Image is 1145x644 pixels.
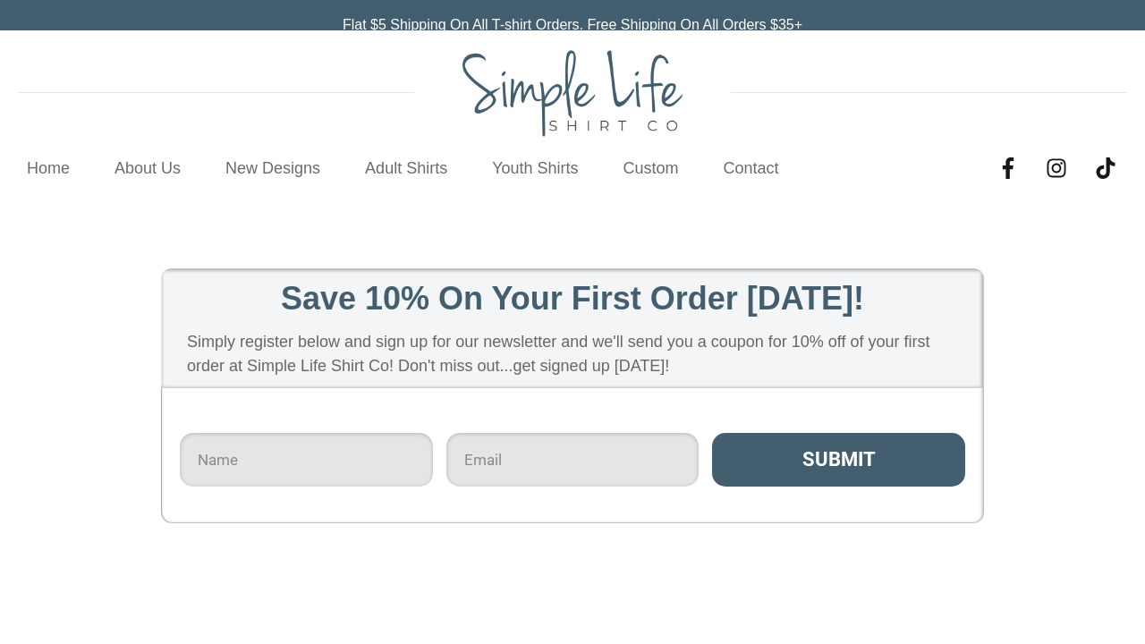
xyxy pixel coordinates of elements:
a: Custom [623,152,679,184]
button: SUBMIT [712,433,965,487]
h1: Save 10% On Your First Order [DATE]! [186,278,959,320]
a: Home [27,152,70,184]
span: SUBMIT [802,448,876,470]
a: Adult Shirts [365,152,447,184]
input: Name [180,433,433,487]
input: Email [446,433,700,487]
a: New Designs [225,152,320,184]
p: Flat $5 Shipping On All T-shirt Orders. Free Shipping On All Orders $35+ [19,8,1126,47]
a: Contact [724,152,779,184]
a: About Us [114,152,181,184]
p: Simply register below and sign up for our newsletter and we'll send you a coupon for 10% off of y... [187,326,958,387]
a: Youth Shirts [492,152,578,184]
